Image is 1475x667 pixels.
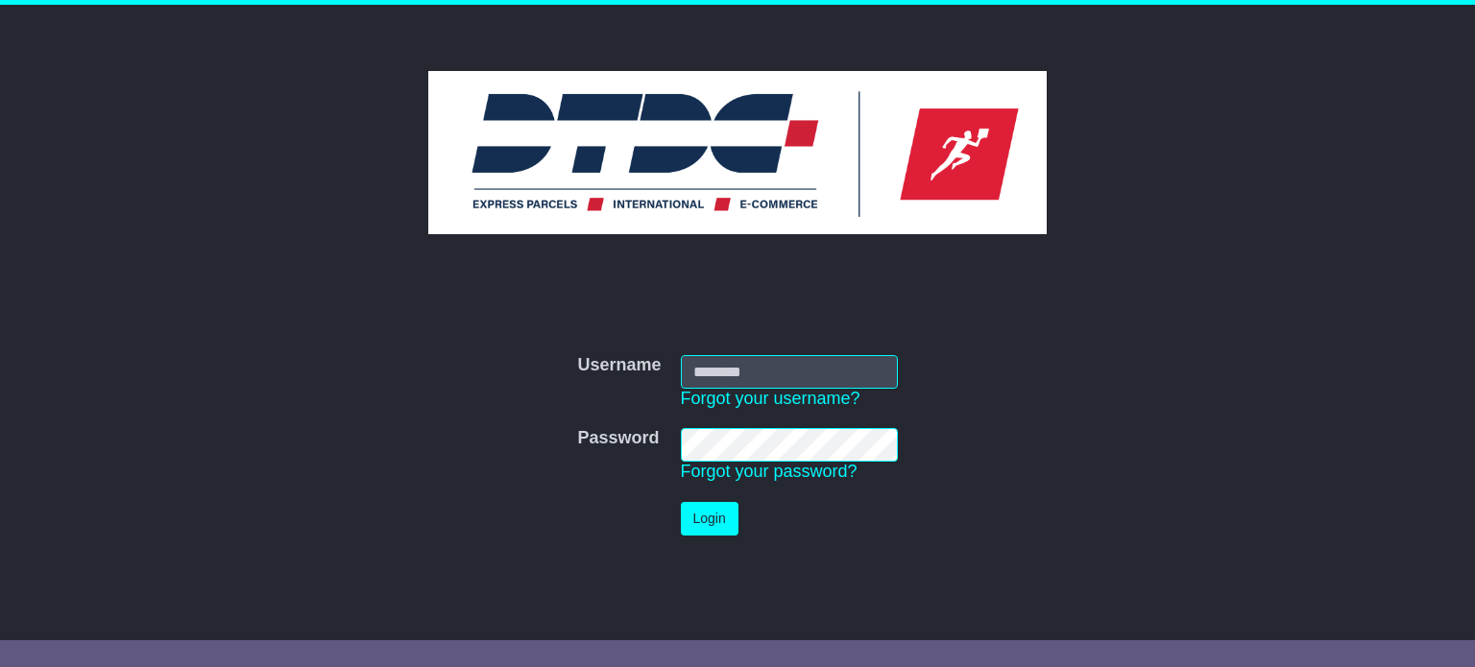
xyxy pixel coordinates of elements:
[577,355,661,376] label: Username
[428,71,1047,234] img: DTDC Australia
[577,428,659,449] label: Password
[681,502,738,536] button: Login
[681,462,858,481] a: Forgot your password?
[681,389,860,408] a: Forgot your username?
